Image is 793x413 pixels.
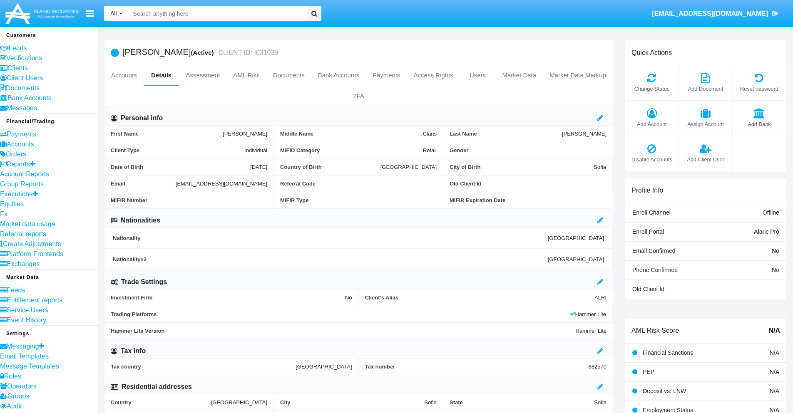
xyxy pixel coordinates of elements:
h5: [PERSON_NAME] [122,48,278,57]
span: Bank Accounts [7,94,52,101]
span: Middle Name [280,131,423,137]
h6: AML Risk Score [631,326,679,334]
span: Sofia [424,399,437,406]
span: N/A [770,368,779,375]
span: MiFIR Number [111,197,267,203]
span: Offline [763,209,779,216]
span: Email Confirmed [632,247,675,254]
span: No [345,294,352,301]
h6: Nationalities [121,216,160,225]
span: Platform Frontends [7,250,63,257]
a: Market Data Markup [543,65,613,85]
span: Reset password [737,85,782,93]
h6: Trade Settings [121,277,167,287]
span: Individual [244,147,267,153]
span: Add Bank [737,120,782,128]
span: N/A [770,349,779,356]
span: Hammer Lite [576,328,607,334]
a: Bank Accounts [311,65,366,85]
img: Logo image [4,1,80,26]
span: Event History [7,317,46,324]
a: Assessment [179,65,226,85]
span: [GEOGRAPHIC_DATA] [211,399,267,406]
span: First Name [111,131,223,137]
span: All [110,10,117,17]
div: (Active) [191,48,216,57]
a: 2FA [104,86,613,106]
span: Payments [7,131,36,138]
span: No [772,247,779,254]
span: N/A [770,388,779,394]
span: [GEOGRAPHIC_DATA] [380,164,437,170]
span: [PERSON_NAME] [562,131,607,137]
span: Phone Confirmed [632,267,678,273]
span: Email [111,181,176,187]
span: [EMAIL_ADDRESS][DOMAIN_NAME] [652,10,768,17]
span: Reports [7,161,30,168]
span: No [772,267,779,273]
span: Add Account [629,120,674,128]
a: All [104,9,129,18]
span: Orders [6,151,26,158]
span: Documents [6,84,40,92]
a: AML Risk [226,65,266,85]
span: Sofia [594,164,606,170]
span: [DATE] [250,164,267,170]
span: Messaging [7,343,39,350]
span: Messages [7,104,37,111]
span: [PERSON_NAME] [223,131,267,137]
span: Change Status [629,85,674,93]
span: Deposit vs. LNW [643,388,686,394]
span: Add Client User [683,156,728,163]
span: Enroll Channel [632,209,671,216]
span: Nationality [113,235,548,241]
a: Accounts [104,65,144,85]
span: Create Adjustments [3,240,61,247]
span: City of Birth [450,164,594,170]
span: Financial Sanctions [643,349,693,356]
span: [GEOGRAPHIC_DATA] [548,235,604,241]
span: Tax country [111,364,296,370]
span: Country of Birth [280,164,380,170]
span: Gender [450,147,607,153]
span: Old Client Id [632,286,664,292]
h6: Quick Actions [631,49,672,57]
span: Trading Platforms [111,311,570,317]
span: Retail [423,147,437,153]
span: Roles [4,373,21,380]
span: Nationality #2 [113,256,548,262]
span: Country [111,399,211,406]
span: [GEOGRAPHIC_DATA] [548,256,604,262]
input: Search [129,6,304,21]
span: Client Type [111,147,244,153]
a: Users [460,65,496,85]
span: Alaric Pro [754,228,779,235]
span: N/A [768,326,780,336]
span: Hammer Lite [570,311,606,317]
span: Accounts [7,141,34,148]
span: Investment Firm [111,294,345,301]
span: Feeds [7,287,25,294]
span: Old Client Id [450,181,606,187]
span: City [280,399,424,406]
span: Leads [9,45,27,52]
a: Access Rights [407,65,460,85]
span: MiFIR Type [280,197,437,203]
span: Disable Accounts [629,156,674,163]
span: Assign Account [683,120,728,128]
h6: Profile Info [631,186,663,194]
h6: Personal info [121,114,163,123]
small: CLIENT ID: I031039 [216,49,278,56]
span: State [450,399,594,406]
a: Payments [366,65,407,85]
span: MiFIR Expiration Date [450,197,607,203]
span: Sofia [594,399,607,406]
span: PEP [643,368,654,375]
a: Details [144,65,179,85]
span: MiFID Category [280,147,423,153]
span: Client’s Alias [365,294,595,301]
span: Clients [7,64,28,72]
span: Referral Code [280,181,437,187]
span: Exchanges [7,260,40,267]
span: Service Users [7,307,48,314]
